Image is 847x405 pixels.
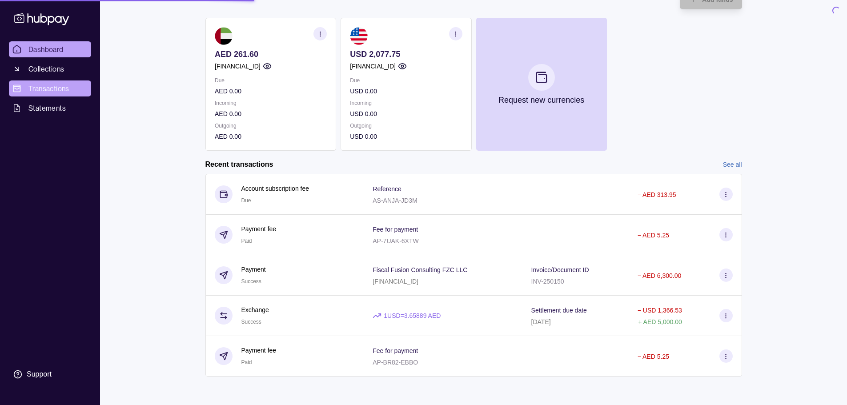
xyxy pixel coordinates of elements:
[638,318,682,325] p: + AED 5,000.00
[373,278,418,285] p: [FINANCIAL_ID]
[350,76,462,85] p: Due
[638,272,681,279] p: − AED 6,300.00
[373,226,418,233] p: Fee for payment
[498,95,584,105] p: Request new currencies
[205,160,273,169] h2: Recent transactions
[215,132,327,141] p: AED 0.00
[215,86,327,96] p: AED 0.00
[241,278,261,285] span: Success
[350,132,462,141] p: USD 0.00
[531,266,589,273] p: Invoice/Document ID
[241,238,252,244] span: Paid
[9,41,91,57] a: Dashboard
[215,61,261,71] p: [FINANCIAL_ID]
[241,305,269,315] p: Exchange
[215,27,233,45] img: ae
[531,307,587,314] p: Settlement due date
[241,265,266,274] p: Payment
[638,353,669,360] p: − AED 5.25
[476,18,606,151] button: Request new currencies
[373,359,418,366] p: AP-BR82-EBBO
[723,160,742,169] a: See all
[531,278,564,285] p: INV-250150
[241,319,261,325] span: Success
[215,49,327,59] p: AED 261.60
[215,121,327,131] p: Outgoing
[350,49,462,59] p: USD 2,077.75
[241,345,277,355] p: Payment fee
[638,232,669,239] p: − AED 5.25
[373,347,418,354] p: Fee for payment
[241,224,277,234] p: Payment fee
[215,109,327,119] p: AED 0.00
[241,359,252,365] span: Paid
[531,318,551,325] p: [DATE]
[241,197,251,204] span: Due
[350,121,462,131] p: Outgoing
[350,109,462,119] p: USD 0.00
[9,61,91,77] a: Collections
[28,64,64,74] span: Collections
[384,311,441,321] p: 1 USD = 3.65889 AED
[28,83,69,94] span: Transactions
[28,44,64,55] span: Dashboard
[638,191,676,198] p: − AED 313.95
[373,185,401,192] p: Reference
[350,98,462,108] p: Incoming
[215,76,327,85] p: Due
[373,266,467,273] p: Fiscal Fusion Consulting FZC LLC
[638,307,682,314] p: − USD 1,366.53
[215,98,327,108] p: Incoming
[9,100,91,116] a: Statements
[350,61,396,71] p: [FINANCIAL_ID]
[373,197,417,204] p: AS-ANJA-JD3M
[350,86,462,96] p: USD 0.00
[241,184,309,193] p: Account subscription fee
[373,237,418,245] p: AP-7UAK-6XTW
[28,103,66,113] span: Statements
[350,27,368,45] img: us
[9,80,91,96] a: Transactions
[27,369,52,379] div: Support
[9,365,91,384] a: Support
